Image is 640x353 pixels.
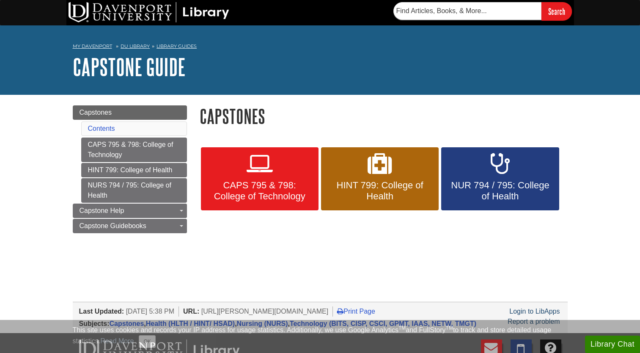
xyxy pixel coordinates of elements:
a: Print Page [337,308,375,315]
span: Capstones [80,109,112,116]
div: This site uses cookies and records your IP address for usage statistics. Additionally, we use Goo... [73,325,568,348]
span: Capstone Help [80,207,124,214]
button: Library Chat [585,336,640,353]
span: Capstone Guidebooks [80,222,146,229]
a: CAPS 795 & 798: College of Technology [201,147,319,211]
span: URL: [183,308,199,315]
span: HINT 799: College of Health [327,180,432,202]
a: My Davenport [73,43,112,50]
h1: Capstones [200,105,568,127]
a: HINT 799: College of Health [321,147,439,211]
a: DU Library [121,43,150,49]
a: Capstones [73,105,187,120]
img: DU Library [69,2,229,22]
a: HINT 799: College of Health [81,163,187,177]
a: Read More [100,337,134,345]
input: Find Articles, Books, & More... [393,2,541,20]
span: [URL][PERSON_NAME][DOMAIN_NAME] [201,308,329,315]
nav: breadcrumb [73,41,568,54]
span: [DATE] 5:38 PM [126,308,174,315]
i: Print Page [337,308,343,314]
button: Close [139,335,155,348]
a: Contents [88,125,115,132]
form: Searches DU Library's articles, books, and more [393,2,572,20]
a: Capstone Guidebooks [73,219,187,233]
a: Capstone Help [73,204,187,218]
input: Search [541,2,572,20]
sup: TM [398,325,406,331]
a: Report a problem [508,318,560,325]
a: Login to LibApps [509,308,560,315]
span: Last Updated: [79,308,124,315]
a: NUR 794 / 795: College of Health [441,147,559,211]
a: CAPS 795 & 798: College of Technology [81,138,187,162]
span: NUR 794 / 795: College of Health [448,180,552,202]
a: Capstone Guide [73,54,186,80]
a: Library Guides [157,43,197,49]
span: CAPS 795 & 798: College of Technology [207,180,312,202]
div: Guide Page Menu [73,105,187,233]
a: NURS 794 / 795: College of Health [81,178,187,203]
sup: TM [446,325,453,331]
